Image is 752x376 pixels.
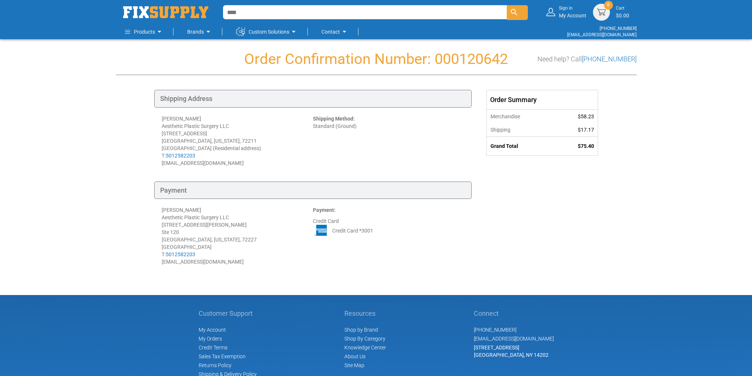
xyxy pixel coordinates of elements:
a: [EMAIL_ADDRESS][DOMAIN_NAME] [567,32,637,37]
div: Shipping Address [154,90,472,108]
th: Merchandise [487,109,554,123]
div: My Account [559,5,586,19]
span: 0 [607,2,610,8]
div: Credit Card [313,206,464,265]
div: Payment [154,182,472,199]
a: Custom Solutions [236,24,298,39]
img: AE [313,225,330,236]
a: [PHONE_NUMBER] [474,327,516,333]
a: [PHONE_NUMBER] [582,55,637,63]
small: Cart [616,5,629,11]
strong: Shipping Method: [313,116,355,122]
span: Credit Terms [199,345,227,350]
a: Shop By Category [344,336,385,342]
div: Order Summary [487,90,598,109]
a: [PHONE_NUMBER] [600,26,637,31]
a: Knowledge Center [344,345,386,350]
span: $58.23 [578,114,594,119]
span: $17.17 [578,127,594,133]
span: My Account [199,327,226,333]
a: Products [125,24,164,39]
span: Sales Tax Exemption [199,353,246,359]
h5: Customer Support [199,310,257,317]
span: $0.00 [616,13,629,18]
a: Contact [321,24,349,39]
strong: Grand Total [490,143,518,149]
a: Returns Policy [199,362,232,368]
small: Sign in [559,5,586,11]
a: Site Map [344,362,364,368]
h3: Need help? Call [537,55,637,63]
strong: Payment: [313,207,335,213]
span: [STREET_ADDRESS] [GEOGRAPHIC_DATA], NY 14202 [474,345,549,358]
h5: Connect [474,310,554,317]
img: Fix Industrial Supply [123,6,208,18]
th: Shipping [487,123,554,137]
a: About Us [344,353,365,359]
div: [PERSON_NAME] Aesthetic Plastic Surgery LLC [STREET_ADDRESS][PERSON_NAME] Ste 120 [GEOGRAPHIC_DAT... [162,206,313,265]
span: $75.40 [578,143,594,149]
a: [EMAIL_ADDRESS][DOMAIN_NAME] [474,336,554,342]
a: Shop by Brand [344,327,378,333]
h1: Order Confirmation Number: 000120642 [116,51,637,67]
div: Standard (Ground) [313,115,464,167]
h5: Resources [344,310,386,317]
span: My Orders [199,336,222,342]
a: 5012582203 [166,251,195,257]
div: [PERSON_NAME] Aesthetic Plastic Surgery LLC [STREET_ADDRESS] [GEOGRAPHIC_DATA], [US_STATE], 72211... [162,115,313,167]
a: store logo [123,6,208,18]
a: 5012582203 [166,153,195,159]
a: Brands [187,24,213,39]
span: Credit Card *3001 [332,227,373,234]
